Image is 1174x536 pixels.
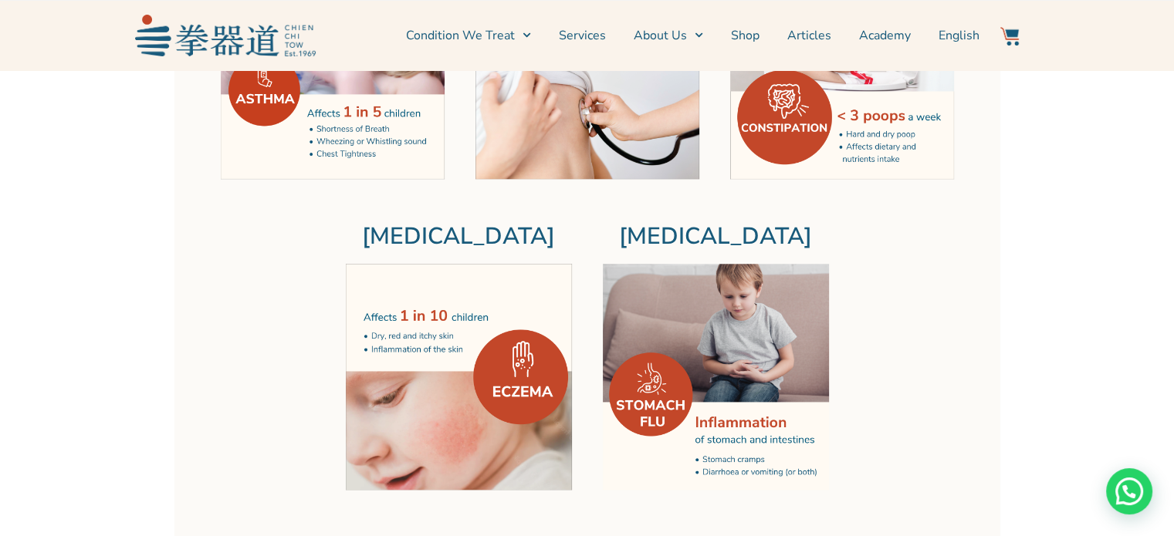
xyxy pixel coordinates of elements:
[1000,27,1019,46] img: Website Icon-03
[362,221,555,252] a: [MEDICAL_DATA]
[731,16,760,55] a: Shop
[859,16,911,55] a: Academy
[619,221,812,252] a: [MEDICAL_DATA]
[939,16,979,55] a: English
[787,16,831,55] a: Articles
[634,16,703,55] a: About Us
[406,16,531,55] a: Condition We Treat
[559,16,606,55] a: Services
[939,26,979,45] span: English
[323,16,979,55] nav: Menu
